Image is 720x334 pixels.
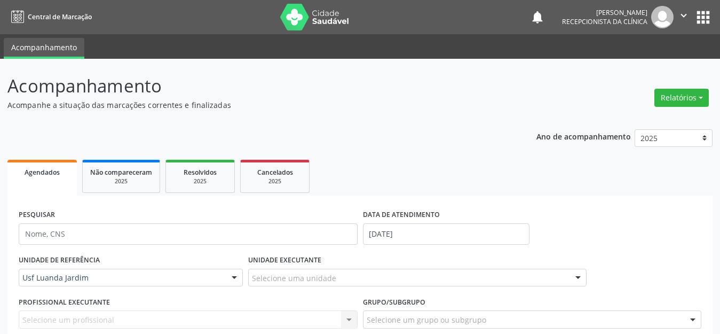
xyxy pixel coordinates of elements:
span: Central de Marcação [28,12,92,21]
p: Acompanhe a situação das marcações correntes e finalizadas [7,99,501,111]
p: Ano de acompanhamento [536,129,631,143]
label: PESQUISAR [19,207,55,223]
span: Cancelados [257,168,293,177]
img: img [651,6,674,28]
div: 2025 [248,177,302,185]
i:  [678,10,690,21]
div: 2025 [173,177,227,185]
span: Usf Luanda Jardim [22,273,221,283]
p: Acompanhamento [7,73,501,99]
label: DATA DE ATENDIMENTO [363,207,440,223]
span: Resolvidos [184,168,217,177]
button: notifications [530,10,545,25]
label: Grupo/Subgrupo [363,294,425,310]
span: Recepcionista da clínica [562,17,647,26]
a: Central de Marcação [7,8,92,26]
button: Relatórios [654,89,709,107]
span: Selecione um grupo ou subgrupo [367,314,486,325]
label: UNIDADE DE REFERÊNCIA [19,252,100,269]
span: Selecione uma unidade [252,273,336,284]
input: Selecione um intervalo [363,223,529,245]
label: PROFISSIONAL EXECUTANTE [19,294,110,310]
span: Não compareceram [90,168,152,177]
div: 2025 [90,177,152,185]
label: UNIDADE EXECUTANTE [248,252,321,269]
button: apps [694,8,713,27]
input: Nome, CNS [19,223,358,245]
div: [PERSON_NAME] [562,8,647,17]
span: Agendados [25,168,60,177]
button:  [674,6,694,28]
a: Acompanhamento [4,38,84,59]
